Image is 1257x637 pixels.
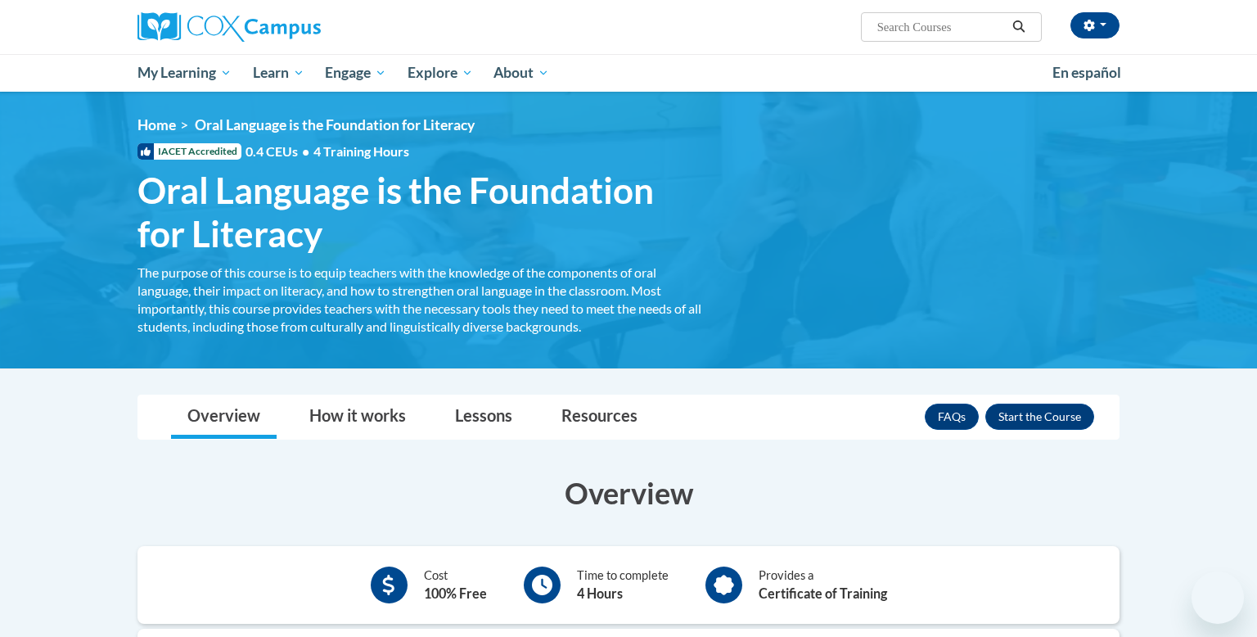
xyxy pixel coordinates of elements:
[137,12,321,42] img: Cox Campus
[1042,56,1132,90] a: En español
[577,567,669,603] div: Time to complete
[113,54,1144,92] div: Main menu
[925,404,979,430] a: FAQs
[408,63,473,83] span: Explore
[302,143,309,159] span: •
[313,143,409,159] span: 4 Training Hours
[127,54,242,92] a: My Learning
[293,395,422,439] a: How it works
[137,143,241,160] span: IACET Accredited
[493,63,549,83] span: About
[137,472,1120,513] h3: Overview
[253,63,304,83] span: Learn
[171,395,277,439] a: Overview
[1007,17,1031,37] button: Search
[137,63,232,83] span: My Learning
[1192,571,1244,624] iframe: Button to launch messaging window
[577,585,623,601] b: 4 Hours
[137,169,702,255] span: Oral Language is the Foundation for Literacy
[1052,64,1121,81] span: En español
[195,116,475,133] span: Oral Language is the Foundation for Literacy
[424,585,487,601] b: 100% Free
[424,567,487,603] div: Cost
[397,54,484,92] a: Explore
[759,585,887,601] b: Certificate of Training
[137,264,702,336] div: The purpose of this course is to equip teachers with the knowledge of the components of oral lang...
[439,395,529,439] a: Lessons
[484,54,561,92] a: About
[137,116,176,133] a: Home
[314,54,397,92] a: Engage
[325,63,386,83] span: Engage
[759,567,887,603] div: Provides a
[137,12,448,42] a: Cox Campus
[246,142,409,160] span: 0.4 CEUs
[985,404,1094,430] button: Enroll
[242,54,315,92] a: Learn
[1070,12,1120,38] button: Account Settings
[876,17,1007,37] input: Search Courses
[545,395,654,439] a: Resources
